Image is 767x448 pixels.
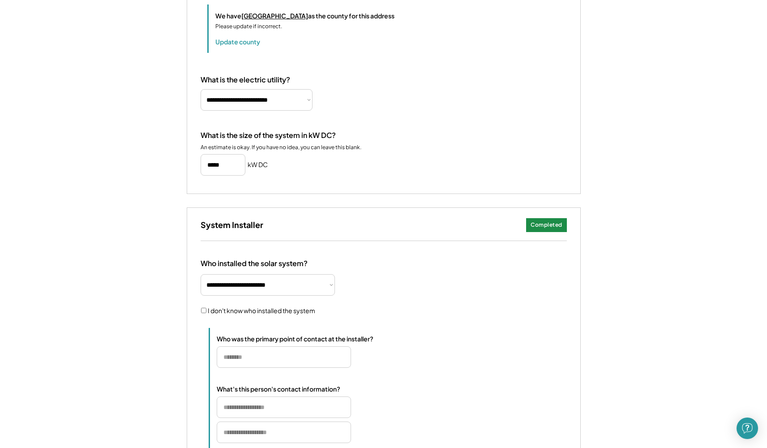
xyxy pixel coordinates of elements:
div: We have as the county for this address [215,11,394,21]
u: [GEOGRAPHIC_DATA] [241,12,308,20]
div: Completed [531,221,562,229]
div: Open Intercom Messenger [737,418,758,439]
div: What is the electric utility? [201,75,290,85]
div: What's this person's contact information? [217,385,340,393]
button: Update county [215,37,260,46]
div: An estimate is okay. If you have no idea, you can leave this blank. [201,144,361,151]
label: I don't know who installed the system [208,306,315,314]
h5: kW DC [248,160,268,169]
div: Who installed the solar system? [201,259,308,268]
div: What is the size of the system in kW DC? [201,131,336,140]
div: Please update if incorrect. [215,22,282,30]
h3: System Installer [201,220,263,230]
div: Who was the primary point of contact at the installer? [217,335,373,343]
